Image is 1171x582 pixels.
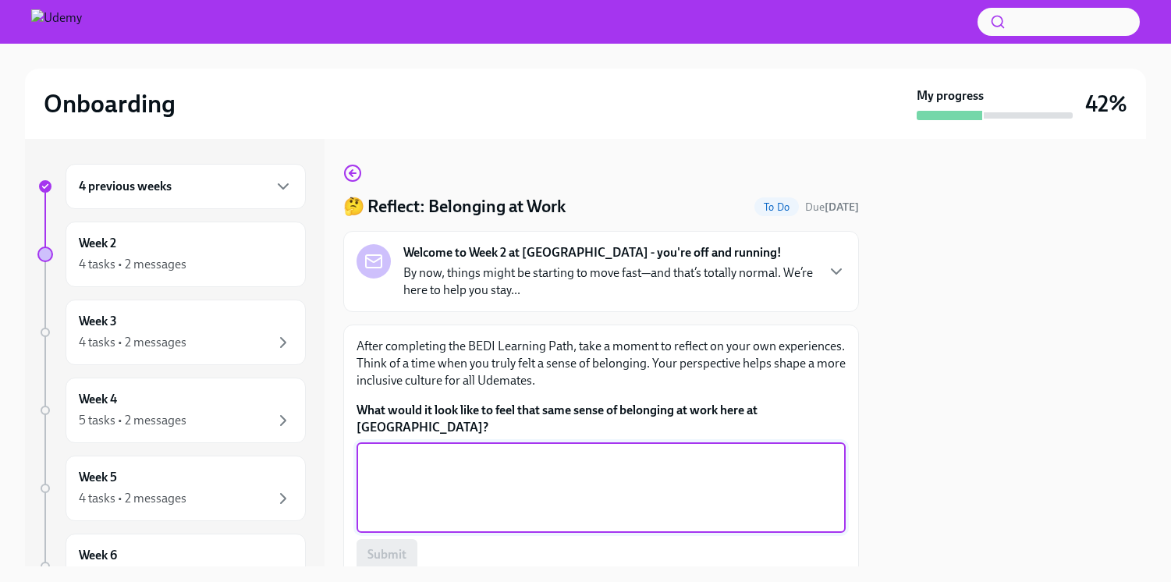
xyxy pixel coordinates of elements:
a: Week 34 tasks • 2 messages [37,300,306,365]
div: 5 tasks • 2 messages [79,412,186,429]
h6: 4 previous weeks [79,178,172,195]
span: August 23rd, 2025 10:00 [805,200,859,215]
h3: 42% [1085,90,1127,118]
span: To Do [754,201,799,213]
img: Udemy [31,9,82,34]
p: After completing the BEDI Learning Path, take a moment to reflect on your own experiences. Think ... [357,338,846,389]
div: 4 tasks • 2 messages [79,334,186,351]
div: 4 previous weeks [66,164,306,209]
h2: Onboarding [44,88,176,119]
div: 4 tasks • 2 messages [79,490,186,507]
strong: [DATE] [825,201,859,214]
label: What would it look like to feel that same sense of belonging at work here at [GEOGRAPHIC_DATA]? [357,402,846,436]
h6: Week 2 [79,235,116,252]
a: Week 54 tasks • 2 messages [37,456,306,521]
a: Week 24 tasks • 2 messages [37,222,306,287]
strong: Welcome to Week 2 at [GEOGRAPHIC_DATA] - you're off and running! [403,244,782,261]
h6: Week 6 [79,547,117,564]
h6: Week 3 [79,313,117,330]
p: By now, things might be starting to move fast—and that’s totally normal. We’re here to help you s... [403,264,814,299]
div: 4 tasks • 2 messages [79,256,186,273]
a: Week 45 tasks • 2 messages [37,378,306,443]
strong: My progress [917,87,984,105]
h6: Week 5 [79,469,117,486]
h6: Week 4 [79,391,117,408]
h4: 🤔 Reflect: Belonging at Work [343,195,566,218]
span: Due [805,201,859,214]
